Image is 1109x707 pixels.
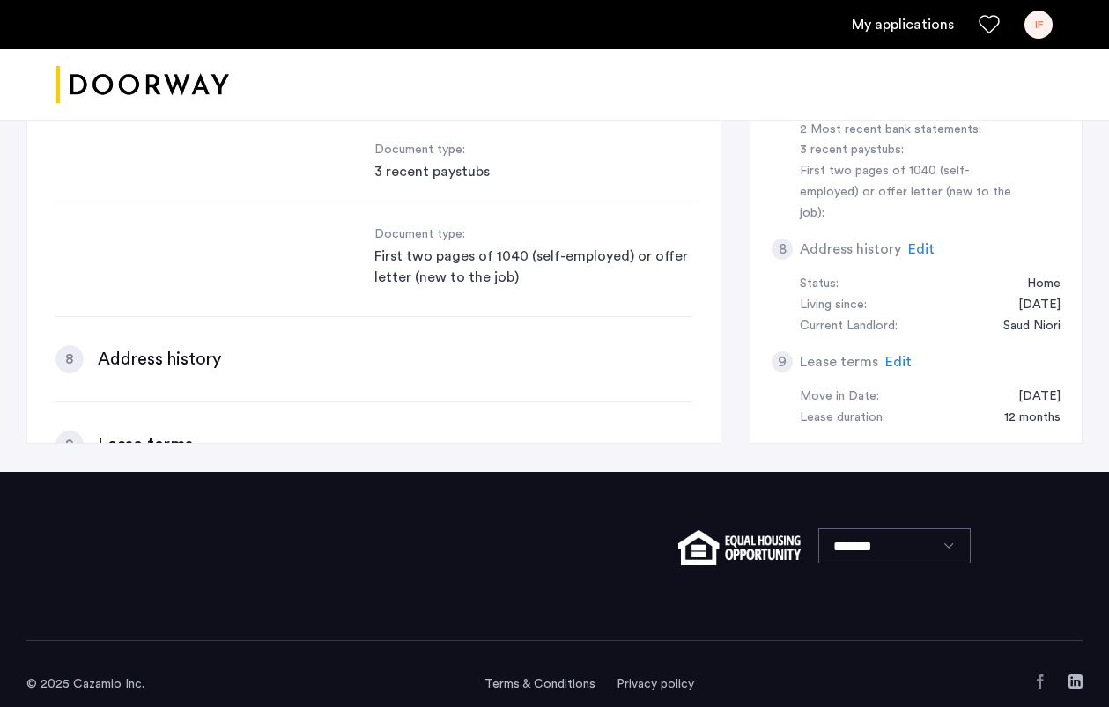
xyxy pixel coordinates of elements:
[1001,387,1061,408] div: 11/01/2025
[55,345,84,373] div: 8
[987,408,1061,429] div: 12 months
[885,355,912,369] span: Edit
[374,140,693,161] div: Document type:
[374,161,693,182] div: 3 recent paystubs
[800,274,839,295] div: Status:
[617,675,694,693] a: Privacy policy
[772,239,793,260] div: 8
[800,316,898,337] div: Current Landlord:
[56,52,229,118] img: logo
[1009,274,1061,295] div: Home
[26,678,144,690] span: © 2025 Cazamio Inc.
[800,387,879,408] div: Move in Date:
[1068,674,1083,689] a: LinkedIn
[800,295,867,316] div: Living since:
[98,432,193,457] h3: Lease terms
[1001,295,1061,316] div: 08/27/2024
[772,351,793,372] div: 9
[374,225,693,246] div: Document type:
[800,120,1022,141] div: 2 Most recent bank statements:
[908,242,935,256] span: Edit
[374,246,693,288] div: First two pages of 1040 (self-employed) or offer letter (new to the job)
[800,161,1022,225] div: First two pages of 1040 (self-employed) or offer letter (new to the job):
[800,408,885,429] div: Lease duration:
[1024,11,1053,39] div: IF
[800,351,878,372] h5: Lease terms
[55,431,84,459] div: 9
[1033,674,1047,689] a: Facebook
[484,675,595,693] a: Terms and conditions
[800,140,1022,161] div: 3 recent paystubs:
[678,530,801,565] img: equal-housing.png
[800,239,901,260] h5: Address history
[56,52,229,118] a: Cazamio logo
[98,347,221,372] h3: Address history
[852,14,954,35] a: My application
[986,316,1061,337] div: Saud Niori
[818,528,971,563] select: Language select
[979,14,1000,35] a: Favorites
